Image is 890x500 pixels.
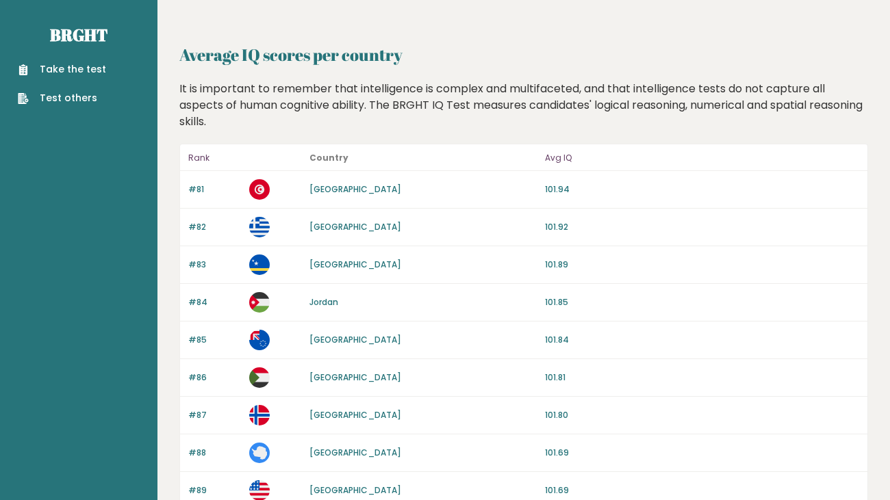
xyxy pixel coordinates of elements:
p: Rank [188,150,241,166]
p: 101.84 [545,334,859,346]
p: #85 [188,334,241,346]
a: [GEOGRAPHIC_DATA] [309,409,401,421]
a: [GEOGRAPHIC_DATA] [309,259,401,270]
a: [GEOGRAPHIC_DATA] [309,484,401,496]
a: Brght [50,24,107,46]
a: Take the test [18,62,106,77]
div: It is important to remember that intelligence is complex and multifaceted, and that intelligence ... [175,81,874,130]
p: #89 [188,484,241,497]
a: [GEOGRAPHIC_DATA] [309,334,401,345]
p: #83 [188,259,241,271]
a: [GEOGRAPHIC_DATA] [309,371,401,383]
b: Country [309,152,348,163]
p: #81 [188,183,241,196]
p: #82 [188,221,241,233]
img: jo.svg [249,292,270,313]
p: #86 [188,371,241,384]
p: #88 [188,447,241,459]
img: aq.svg [249,443,270,463]
img: tn.svg [249,179,270,200]
p: 101.69 [545,484,859,497]
p: #87 [188,409,241,421]
h2: Average IQ scores per country [179,42,868,67]
p: 101.81 [545,371,859,384]
a: [GEOGRAPHIC_DATA] [309,221,401,233]
p: 101.85 [545,296,859,308]
img: sd.svg [249,367,270,388]
p: 101.94 [545,183,859,196]
img: cw.svg [249,254,270,275]
img: ck.svg [249,330,270,350]
a: Jordan [309,296,338,308]
a: Test others [18,91,106,105]
p: Avg IQ [545,150,859,166]
img: gr.svg [249,217,270,237]
p: #84 [188,296,241,308]
p: 101.89 [545,259,859,271]
p: 101.69 [545,447,859,459]
p: 101.92 [545,221,859,233]
a: [GEOGRAPHIC_DATA] [309,183,401,195]
p: 101.80 [545,409,859,421]
img: bv.svg [249,405,270,425]
a: [GEOGRAPHIC_DATA] [309,447,401,458]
